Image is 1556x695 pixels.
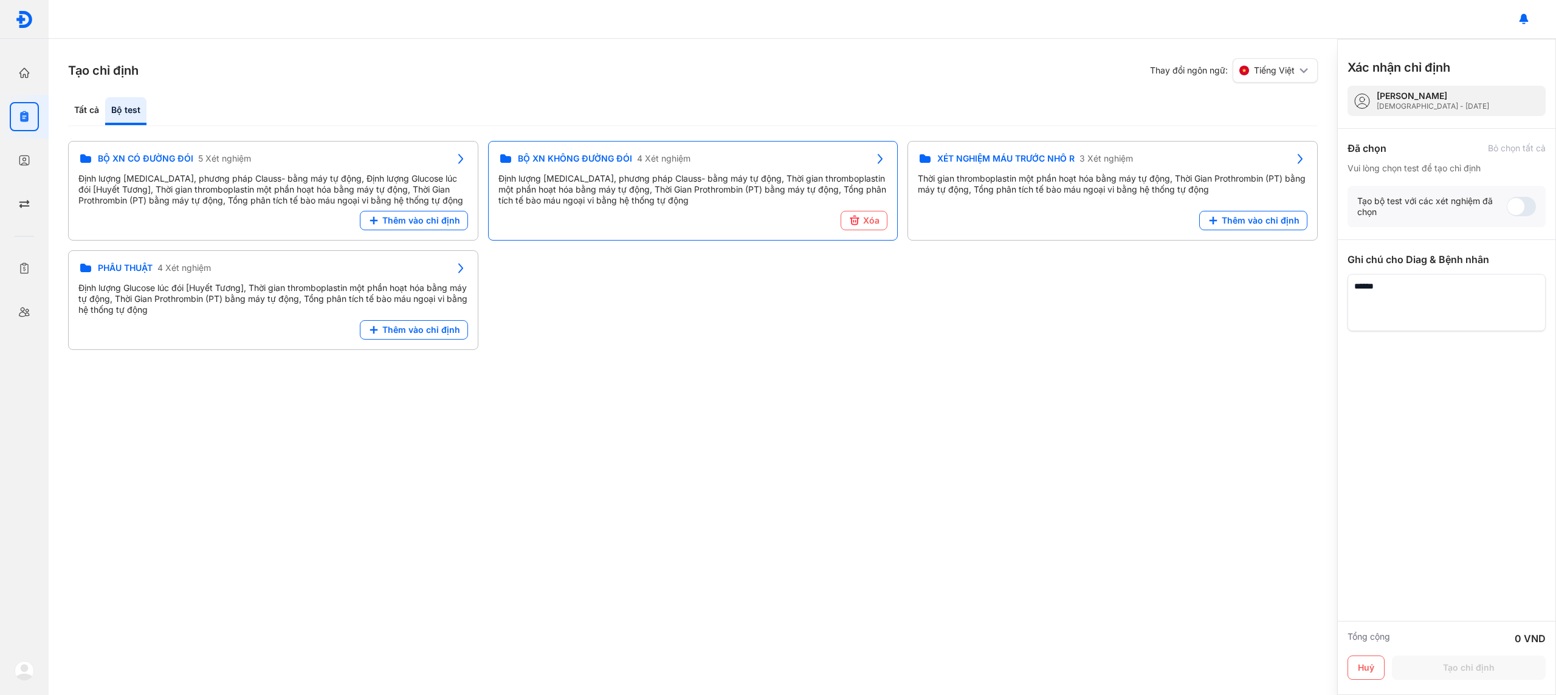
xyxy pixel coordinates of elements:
div: Vui lòng chọn test để tạo chỉ định [1348,163,1546,174]
button: Thêm vào chỉ định [360,211,468,230]
div: Đã chọn [1348,141,1386,156]
span: Tiếng Việt [1254,65,1295,76]
span: 3 Xét nghiệm [1079,153,1133,164]
div: Thay đổi ngôn ngữ: [1150,58,1318,83]
h3: Tạo chỉ định [68,62,139,79]
span: Xóa [863,215,880,226]
span: BỘ XN KHÔNG ĐƯỜNG ĐÓI [518,153,632,164]
div: Bỏ chọn tất cả [1488,143,1546,154]
button: Xóa [841,211,887,230]
div: Tạo bộ test với các xét nghiệm đã chọn [1357,196,1507,217]
button: Huỷ [1348,656,1385,680]
button: Tạo chỉ định [1392,656,1546,680]
span: XÉT NGHIỆM MÁU TRƯỚC NHỔ R [937,153,1075,164]
button: Thêm vào chỉ định [360,320,468,340]
button: Thêm vào chỉ định [1199,211,1307,230]
div: Bộ test [105,97,146,125]
img: logo [15,10,33,29]
div: 0 VND [1515,631,1546,646]
span: Thêm vào chỉ định [382,215,460,226]
div: Thời gian thromboplastin một phần hoạt hóa bằng máy tự động, Thời Gian Prothrombin (PT) bằng máy ... [918,173,1307,195]
div: Ghi chú cho Diag & Bệnh nhân [1348,252,1546,267]
img: logo [15,661,34,680]
div: Tất cả [68,97,105,125]
h3: Xác nhận chỉ định [1348,59,1450,76]
span: Thêm vào chỉ định [1222,215,1300,226]
div: Định lượng [MEDICAL_DATA], phương pháp Clauss- bằng máy tự động, Thời gian thromboplastin một phầ... [498,173,888,206]
div: Định lượng Glucose lúc đói [Huyết Tương], Thời gian thromboplastin một phần hoạt hóa bằng máy tự ... [78,282,468,315]
span: PHẪU THUẬT [98,262,153,273]
span: 4 Xét nghiệm [637,153,690,164]
span: BỘ XN CÓ ĐƯỜNG ĐÓI [98,153,193,164]
span: Thêm vào chỉ định [382,324,460,335]
div: [PERSON_NAME] [1377,91,1489,101]
div: Định lượng [MEDICAL_DATA], phương pháp Clauss- bằng máy tự động, Định lượng Glucose lúc đói [Huyế... [78,173,468,206]
div: [DEMOGRAPHIC_DATA] - [DATE] [1377,101,1489,111]
span: 4 Xét nghiệm [157,262,211,273]
div: Tổng cộng [1348,631,1390,646]
span: 5 Xét nghiệm [198,153,251,164]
